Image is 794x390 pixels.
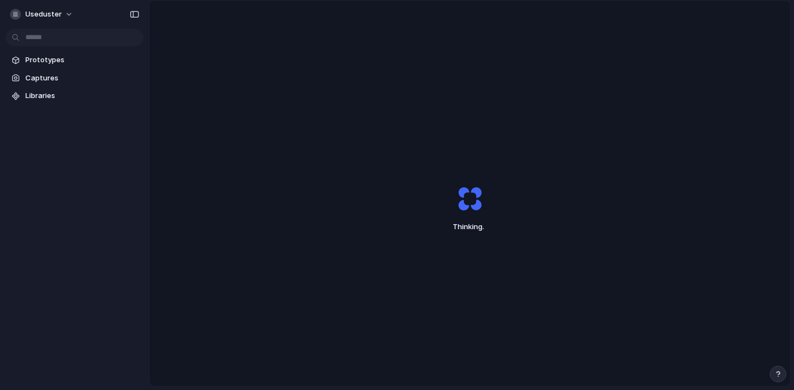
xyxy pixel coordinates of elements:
span: useduster [25,9,62,20]
span: Captures [25,73,139,84]
span: . [482,222,484,231]
button: useduster [6,6,79,23]
span: Prototypes [25,55,139,66]
a: Prototypes [6,52,143,68]
a: Captures [6,70,143,86]
a: Libraries [6,88,143,104]
span: Libraries [25,90,139,101]
span: Thinking [432,221,508,232]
